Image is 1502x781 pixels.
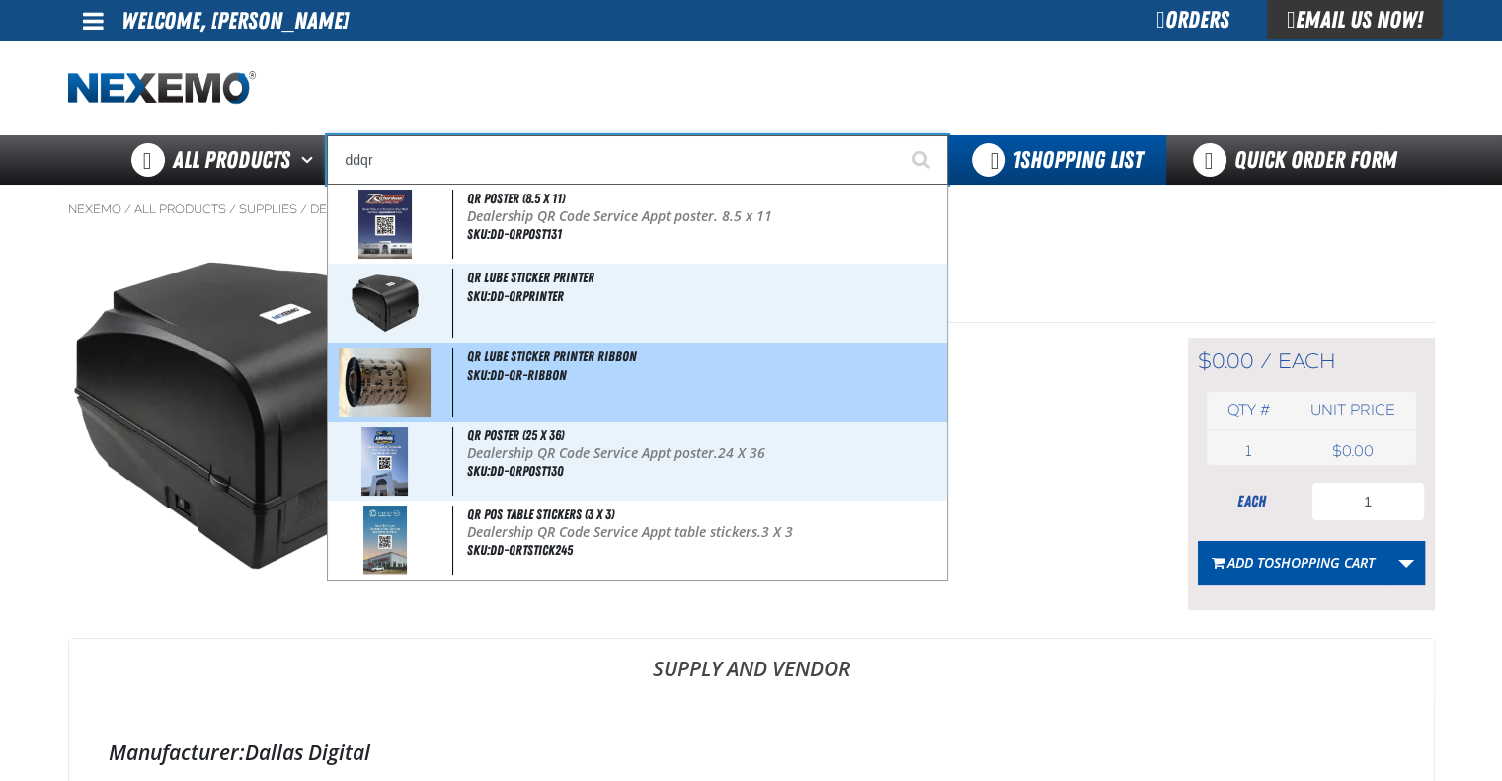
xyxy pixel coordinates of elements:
p: Dealership QR Code Service Appt poster. [467,445,942,462]
span: / [300,201,307,217]
a: More Actions [1387,541,1425,585]
span: Add to [1227,553,1375,572]
input: Search [327,135,948,185]
input: Product Quantity [1311,482,1425,521]
strong: 1 [1012,146,1020,174]
span: $0.00 [1198,349,1254,374]
h1: QR Lube Sticker Printer [478,229,1435,281]
button: Start Searching [899,135,948,185]
p: Dealership QR Code Service Appt poster. 8.5 x 11 [467,208,942,225]
p: Dealership QR Code Service Appt table stickers. [467,524,942,541]
span: / [229,201,236,217]
p: SKU: [478,286,1435,314]
span: each [1278,349,1336,374]
div: Dallas Digital [109,739,1394,766]
th: Unit price [1290,392,1415,429]
img: 63befc00749ab771189072-xp-H400-barcode-label-printer.png [351,269,420,338]
img: 6346d6714ad0e381237302-QR-Poster-Sample.JPG [361,427,408,496]
span: QR Poster (8.5 X 11) [467,191,565,206]
button: Open All Products pages [294,135,327,185]
span: 1 [1245,442,1251,460]
a: Nexemo [68,201,121,217]
img: 646fa139bb9cd653403871-QR-Lube-Printer-Ribbon.JPG [339,348,431,417]
th: Qty # [1207,392,1291,429]
nav: Breadcrumbs [68,201,1435,217]
strong: 3 X 3 [761,522,793,541]
td: $0.00 [1290,437,1415,465]
span: QR Lube Sticker Printer Ribbon [467,349,637,364]
img: QR Lube Sticker Printer [69,229,442,602]
span: QR Lube Sticker Printer [467,270,594,285]
span: SKU:DD-QRTStick245 [467,542,573,558]
span: SKU:DD-QR-RIBBON [467,367,567,383]
img: 63c98f6603f4c444360292-DD-QRPost131.jpg [358,190,412,259]
img: Nexemo logo [68,71,256,106]
a: Quick Order Form [1166,135,1434,185]
span: Shopping Cart [1274,553,1375,572]
span: Shopping List [1012,146,1143,174]
span: QR Poster (25 X 36) [467,428,564,443]
button: You have 1 Shopping List. Open to view details [948,135,1166,185]
label: Manufacturer: [109,739,245,766]
span: SKU:DD-QRPost130 [467,463,564,479]
div: each [1198,491,1306,512]
button: Add toShopping Cart [1198,541,1388,585]
span: SKU:DD-QRPrinter [467,288,564,304]
span: / [124,201,131,217]
span: / [1260,349,1272,374]
strong: 24 X 36 [718,443,765,462]
a: All Products [134,201,226,217]
a: Supply and Vendor [69,639,1434,698]
span: QR POS Table Stickers (3 X 3) [467,507,614,522]
a: Supplies [239,201,297,217]
span: SKU:DD-QRPost131 [467,226,562,242]
span: All Products [173,142,290,178]
a: Home [68,71,256,106]
a: Dealership/Service drive [310,201,480,217]
img: 6346d5489ecee233163782-QR-Table-Tent-Sample.jpg [363,506,407,575]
